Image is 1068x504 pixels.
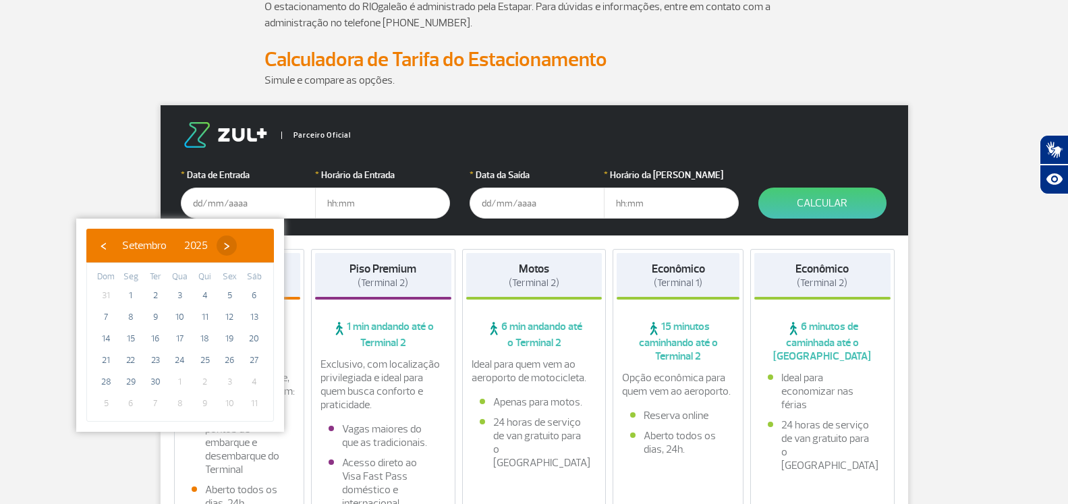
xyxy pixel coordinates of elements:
[219,285,240,306] span: 5
[194,349,216,371] span: 25
[144,349,166,371] span: 23
[242,270,266,285] th: weekday
[169,371,191,393] span: 1
[169,328,191,349] span: 17
[95,393,117,414] span: 5
[329,422,438,449] li: Vagas maiores do que as tradicionais.
[630,409,726,422] li: Reserva online
[466,320,602,349] span: 6 min andando até o Terminal 2
[95,349,117,371] span: 21
[654,277,702,289] span: (Terminal 1)
[219,371,240,393] span: 3
[470,168,605,182] label: Data da Saída
[217,270,242,285] th: weekday
[480,395,589,409] li: Apenas para motos.
[113,235,175,256] button: Setembro
[169,349,191,371] span: 24
[169,306,191,328] span: 10
[192,270,217,285] th: weekday
[219,393,240,414] span: 10
[93,235,113,256] button: ‹
[320,358,446,412] p: Exclusivo, com localização privilegiada e ideal para quem busca conforto e praticidade.
[144,328,166,349] span: 16
[181,188,316,219] input: dd/mm/aaaa
[143,270,168,285] th: weekday
[1040,165,1068,194] button: Abrir recursos assistivos.
[480,416,589,470] li: 24 horas de serviço de van gratuito para o [GEOGRAPHIC_DATA]
[194,328,216,349] span: 18
[219,306,240,328] span: 12
[768,371,877,412] li: Ideal para economizar nas férias
[264,72,804,88] p: Simule e compare as opções.
[244,328,265,349] span: 20
[1040,135,1068,165] button: Abrir tradutor de língua de sinais.
[181,122,270,148] img: logo-zul.png
[244,306,265,328] span: 13
[797,277,847,289] span: (Terminal 2)
[244,371,265,393] span: 4
[194,306,216,328] span: 11
[194,371,216,393] span: 2
[509,277,559,289] span: (Terminal 2)
[244,393,265,414] span: 11
[795,262,849,276] strong: Econômico
[519,262,549,276] strong: Motos
[617,320,739,363] span: 15 minutos caminhando até o Terminal 2
[95,306,117,328] span: 7
[144,285,166,306] span: 2
[94,270,119,285] th: weekday
[470,188,605,219] input: dd/mm/aaaa
[315,320,451,349] span: 1 min andando até o Terminal 2
[144,371,166,393] span: 30
[144,306,166,328] span: 9
[219,349,240,371] span: 26
[652,262,705,276] strong: Econômico
[194,393,216,414] span: 9
[120,306,142,328] span: 8
[194,285,216,306] span: 4
[95,328,117,349] span: 14
[244,349,265,371] span: 27
[144,393,166,414] span: 7
[122,239,167,252] span: Setembro
[168,270,193,285] th: weekday
[604,188,739,219] input: hh:mm
[358,277,408,289] span: (Terminal 2)
[120,285,142,306] span: 1
[93,237,237,250] bs-datepicker-navigation-view: ​ ​ ​
[120,371,142,393] span: 29
[768,418,877,472] li: 24 horas de serviço de van gratuito para o [GEOGRAPHIC_DATA]
[181,168,316,182] label: Data de Entrada
[219,328,240,349] span: 19
[95,285,117,306] span: 31
[120,393,142,414] span: 6
[472,358,597,385] p: Ideal para quem vem ao aeroporto de motocicleta.
[192,409,287,476] li: Fácil acesso aos pontos de embarque e desembarque do Terminal
[264,47,804,72] h2: Calculadora de Tarifa do Estacionamento
[169,285,191,306] span: 3
[754,320,891,363] span: 6 minutos de caminhada até o [GEOGRAPHIC_DATA]
[1040,135,1068,194] div: Plugin de acessibilidade da Hand Talk.
[281,132,351,139] span: Parceiro Oficial
[758,188,887,219] button: Calcular
[120,349,142,371] span: 22
[120,328,142,349] span: 15
[349,262,416,276] strong: Piso Premium
[630,429,726,456] li: Aberto todos os dias, 24h.
[76,219,284,432] bs-datepicker-container: calendar
[95,371,117,393] span: 28
[622,371,734,398] p: Opção econômica para quem vem ao aeroporto.
[315,168,450,182] label: Horário da Entrada
[184,239,208,252] span: 2025
[604,168,739,182] label: Horário da [PERSON_NAME]
[175,235,217,256] button: 2025
[244,285,265,306] span: 6
[119,270,144,285] th: weekday
[217,235,237,256] button: ›
[315,188,450,219] input: hh:mm
[169,393,191,414] span: 8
